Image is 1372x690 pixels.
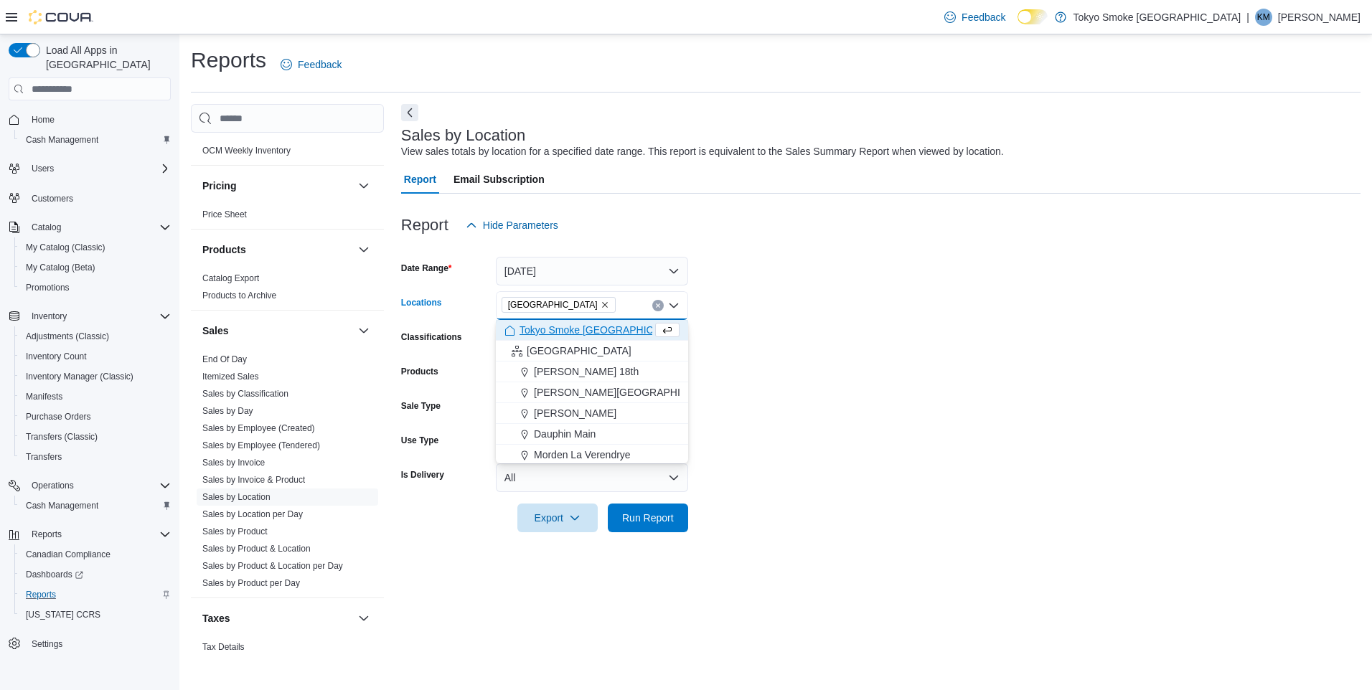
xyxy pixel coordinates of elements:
[20,586,171,603] span: Reports
[3,633,177,654] button: Settings
[26,189,171,207] span: Customers
[202,544,311,554] a: Sales by Product & Location
[401,104,418,121] button: Next
[14,326,177,346] button: Adjustments (Classic)
[534,364,639,379] span: [PERSON_NAME] 18th
[202,611,230,625] h3: Taxes
[517,504,598,532] button: Export
[202,474,305,486] span: Sales by Invoice & Product
[26,190,79,207] a: Customers
[502,297,616,313] span: Saskatchewan
[14,278,177,298] button: Promotions
[202,509,303,519] a: Sales by Location per Day
[401,144,1004,159] div: View sales totals by location for a specified date range. This report is equivalent to the Sales ...
[202,354,247,365] span: End Of Day
[202,371,259,382] span: Itemized Sales
[26,351,87,362] span: Inventory Count
[32,163,54,174] span: Users
[20,606,106,623] a: [US_STATE] CCRS
[20,448,67,465] a: Transfers
[26,477,80,494] button: Operations
[534,385,721,400] span: [PERSON_NAME][GEOGRAPHIC_DATA]
[401,127,526,144] h3: Sales by Location
[202,641,245,653] span: Tax Details
[202,372,259,382] a: Itemized Sales
[14,605,177,625] button: [US_STATE] CCRS
[29,10,93,24] img: Cova
[14,544,177,564] button: Canadian Compliance
[20,428,103,445] a: Transfers (Classic)
[20,566,89,583] a: Dashboards
[496,424,688,445] button: Dauphin Main
[496,341,688,361] button: [GEOGRAPHIC_DATA]
[202,388,288,400] span: Sales by Classification
[20,606,171,623] span: Washington CCRS
[534,427,596,441] span: Dauphin Main
[32,638,62,650] span: Settings
[939,3,1011,32] a: Feedback
[355,241,372,258] button: Products
[26,262,95,273] span: My Catalog (Beta)
[14,346,177,367] button: Inventory Count
[26,500,98,511] span: Cash Management
[496,445,688,465] button: Morden La Verendrye
[496,463,688,492] button: All
[202,242,352,257] button: Products
[3,476,177,496] button: Operations
[20,328,171,345] span: Adjustments (Classic)
[496,257,688,285] button: [DATE]
[1257,9,1270,26] span: KM
[202,577,300,589] span: Sales by Product per Day
[26,589,56,600] span: Reports
[202,543,311,554] span: Sales by Product & Location
[202,578,300,588] a: Sales by Product per Day
[26,110,171,128] span: Home
[275,50,347,79] a: Feedback
[26,451,62,463] span: Transfers
[202,491,271,503] span: Sales by Location
[483,218,558,232] span: Hide Parameters
[202,560,343,572] span: Sales by Product & Location per Day
[1246,9,1249,26] p: |
[191,270,384,310] div: Products
[20,328,115,345] a: Adjustments (Classic)
[202,146,291,156] a: OCM Weekly Inventory
[20,448,171,465] span: Transfers
[527,344,631,358] span: [GEOGRAPHIC_DATA]
[20,279,75,296] a: Promotions
[608,504,688,532] button: Run Report
[26,308,171,325] span: Inventory
[496,361,688,382] button: [PERSON_NAME] 18th
[20,259,101,276] a: My Catalog (Beta)
[20,428,171,445] span: Transfers (Classic)
[202,290,276,301] a: Products to Archive
[534,406,616,420] span: [PERSON_NAME]
[202,323,352,338] button: Sales
[40,43,171,72] span: Load All Apps in [GEOGRAPHIC_DATA]
[460,211,564,240] button: Hide Parameters
[496,382,688,403] button: [PERSON_NAME][GEOGRAPHIC_DATA]
[401,366,438,377] label: Products
[202,273,259,283] a: Catalog Export
[202,242,246,257] h3: Products
[20,279,171,296] span: Promotions
[191,351,384,597] div: Sales
[26,111,60,128] a: Home
[20,368,171,385] span: Inventory Manager (Classic)
[26,635,68,653] a: Settings
[26,526,171,543] span: Reports
[32,311,67,322] span: Inventory
[20,546,171,563] span: Canadian Compliance
[26,331,109,342] span: Adjustments (Classic)
[404,165,436,194] span: Report
[32,529,62,540] span: Reports
[652,300,664,311] button: Clear input
[26,569,83,580] span: Dashboards
[20,497,171,514] span: Cash Management
[202,422,315,434] span: Sales by Employee (Created)
[26,391,62,402] span: Manifests
[20,259,171,276] span: My Catalog (Beta)
[32,480,74,491] span: Operations
[14,496,177,516] button: Cash Management
[26,160,60,177] button: Users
